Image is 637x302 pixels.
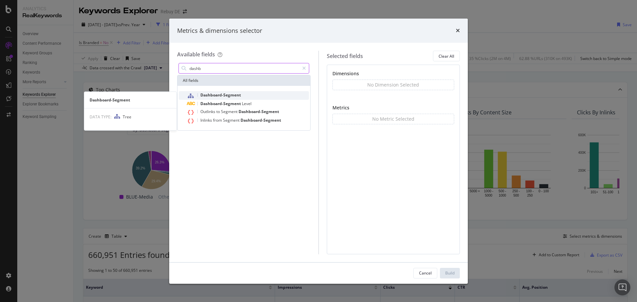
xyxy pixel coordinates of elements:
[189,63,299,73] input: Search by field name
[177,27,262,35] div: Metrics & dimensions selector
[242,101,251,106] span: Level
[332,70,455,80] div: Dimensions
[223,117,241,123] span: Segment
[213,117,223,123] span: from
[433,51,460,61] button: Clear All
[177,51,215,58] div: Available fields
[239,109,279,114] span: Dashboard-Segment
[445,270,455,276] div: Build
[221,109,239,114] span: Segment
[84,97,177,103] div: Dashboard-Segment
[456,27,460,35] div: times
[241,117,281,123] span: Dashboard-Segment
[367,82,419,88] div: No Dimension Selected
[419,270,432,276] div: Cancel
[200,92,241,98] span: Dashboard-Segment
[332,104,455,114] div: Metrics
[614,279,630,295] div: Open Intercom Messenger
[440,268,460,278] button: Build
[216,109,221,114] span: to
[372,116,414,122] div: No Metric Selected
[200,101,242,106] span: Dashboard-Segment
[413,268,437,278] button: Cancel
[439,53,454,59] div: Clear All
[327,52,363,60] div: Selected fields
[177,75,310,86] div: All fields
[200,109,216,114] span: Outlinks
[200,117,213,123] span: Inlinks
[169,19,468,284] div: modal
